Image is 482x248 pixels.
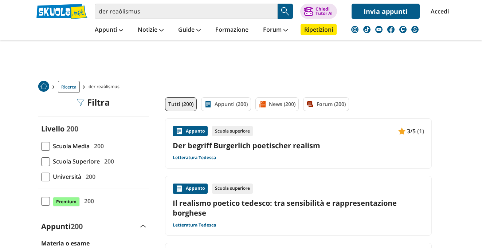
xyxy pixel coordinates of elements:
div: Chiedi Tutor AI [316,7,333,16]
a: Ripetizioni [301,24,337,35]
span: (1) [417,126,424,136]
span: 200 [83,172,95,181]
a: Letteratura Tedesca [173,155,216,161]
button: ChiediTutor AI [300,4,337,19]
img: Filtra filtri mobile [77,99,84,106]
a: Tutti (200) [165,97,197,111]
span: 200 [66,124,78,134]
a: Formazione [213,24,250,37]
img: instagram [351,26,358,33]
a: Invia appunti [352,4,420,19]
button: Search Button [278,4,293,19]
label: Livello [41,124,64,134]
img: Cerca appunti, riassunti o versioni [280,6,291,17]
img: Apri e chiudi sezione [140,225,146,228]
span: 200 [81,196,94,206]
img: facebook [387,26,395,33]
a: Appunti [93,24,125,37]
span: Scuola Media [50,141,90,151]
img: Appunti contenuto [176,185,183,192]
span: 200 [101,157,114,166]
a: Guide [176,24,203,37]
span: Università [50,172,81,181]
div: Appunto [173,184,208,194]
img: youtube [375,26,383,33]
a: Accedi [431,4,446,19]
img: Forum filtro contenuto [306,101,314,108]
img: Appunti contenuto [398,127,405,135]
a: Notizie [136,24,165,37]
input: Cerca appunti, riassunti o versioni [95,4,278,19]
span: 200 [91,141,104,151]
a: Forum (200) [303,97,349,111]
img: WhatsApp [411,26,419,33]
a: Home [38,81,49,93]
img: News filtro contenuto [259,101,266,108]
div: Scuola superiore [212,184,253,194]
img: tiktok [363,26,371,33]
span: der reaòlismus [89,81,122,93]
span: Premium [53,197,80,206]
a: News (200) [255,97,299,111]
div: Filtra [77,97,110,107]
a: Letteratura Tedesca [173,222,216,228]
a: Ricerca [58,81,80,93]
a: Appunti (200) [201,97,251,111]
img: twitch [399,26,407,33]
span: Scuola Superiore [50,157,100,166]
a: Il realismo poetico tedesco: tra sensibilità e rappresentazione borghese [173,198,424,218]
label: Materia o esame [41,239,90,247]
a: Der begriff Burgerlich poetischer realism [173,141,424,150]
span: 200 [71,221,83,231]
div: Scuola superiore [212,126,253,136]
img: Appunti filtro contenuto [204,101,212,108]
img: Home [38,81,49,92]
span: 3/5 [407,126,416,136]
label: Appunti [41,221,83,231]
img: Appunti contenuto [176,127,183,135]
div: Appunto [173,126,208,136]
a: Forum [261,24,290,37]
